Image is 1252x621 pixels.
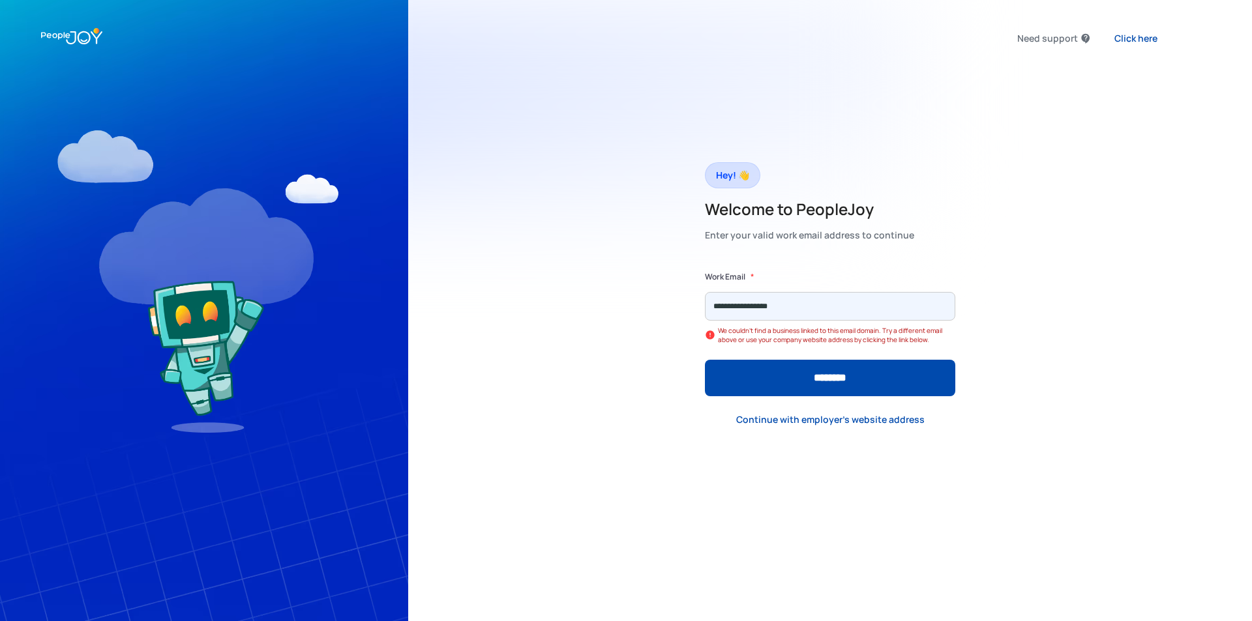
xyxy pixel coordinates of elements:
div: Continue with employer's website address [736,413,925,426]
div: Click here [1114,32,1157,45]
div: Enter your valid work email address to continue [705,226,914,244]
label: Work Email [705,270,745,283]
h2: Welcome to PeopleJoy [705,199,914,220]
div: Need support [1017,29,1078,48]
div: We couldn't find a business linked to this email domain. Try a different email above or use your ... [718,326,955,344]
div: Hey! 👋 [716,166,749,184]
a: Continue with employer's website address [726,406,935,433]
a: Click here [1104,25,1168,51]
form: Form [705,270,955,396]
